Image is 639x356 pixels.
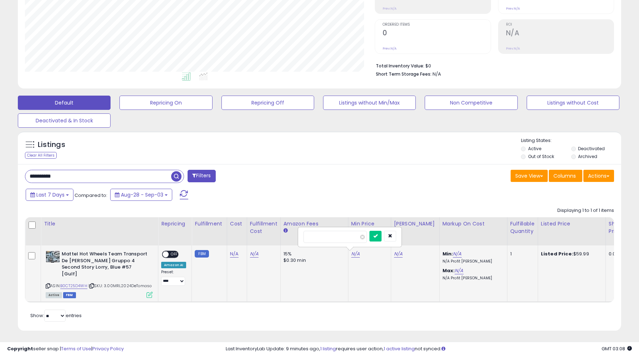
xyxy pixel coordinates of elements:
[506,29,614,39] h2: N/A
[511,170,548,182] button: Save View
[283,257,343,264] div: $0.30 min
[394,220,436,228] div: [PERSON_NAME]
[18,113,111,128] button: Deactivated & In Stock
[383,6,397,11] small: Prev: N/A
[18,96,111,110] button: Default
[119,96,212,110] button: Repricing On
[46,251,153,297] div: ASIN:
[443,259,502,264] p: N/A Profit [PERSON_NAME]
[188,170,215,182] button: Filters
[528,153,554,159] label: Out of Stock
[61,345,91,352] a: Terms of Use
[578,146,605,152] label: Deactivated
[121,191,163,198] span: Aug-28 - Sep-03
[376,71,431,77] b: Short Term Storage Fees:
[583,170,614,182] button: Actions
[383,23,490,27] span: Ordered Items
[44,220,155,228] div: Title
[553,172,576,179] span: Columns
[541,220,603,228] div: Listed Price
[30,312,82,319] span: Show: entries
[7,345,33,352] strong: Copyright
[443,250,453,257] b: Min:
[541,251,600,257] div: $59.99
[323,96,416,110] button: Listings without Min/Max
[443,276,502,281] p: N/A Profit [PERSON_NAME]
[161,220,189,228] div: Repricing
[541,250,573,257] b: Listed Price:
[453,250,461,258] a: N/A
[394,250,403,258] a: N/A
[92,345,124,352] a: Privacy Policy
[7,346,124,352] div: seller snap | |
[75,192,107,199] span: Compared to:
[195,220,224,228] div: Fulfillment
[250,250,259,258] a: N/A
[38,140,65,150] h5: Listings
[63,292,76,298] span: FBM
[283,220,345,228] div: Amazon Fees
[26,189,73,201] button: Last 7 Days
[384,345,415,352] a: 1 active listing
[88,283,152,289] span: | SKU: 3.00MRL2024DeTomaso
[506,6,520,11] small: Prev: N/A
[25,152,57,159] div: Clear All Filters
[60,283,87,289] a: B0CT25D4WH
[439,217,507,245] th: The percentage added to the cost of goods (COGS) that forms the calculator for Min & Max prices.
[609,251,620,257] div: 0.00
[425,96,517,110] button: Non Competitive
[36,191,65,198] span: Last 7 Days
[46,251,60,263] img: 51jHJUPjmCL._SL40_.jpg
[578,153,597,159] label: Archived
[351,250,360,258] a: N/A
[528,146,541,152] label: Active
[161,270,186,286] div: Preset:
[376,61,609,70] li: $0
[226,346,632,352] div: Last InventoryLab Update: 9 minutes ago, requires user action, not synced.
[602,345,632,352] span: 2025-09-11 03:08 GMT
[443,267,455,274] b: Max:
[62,251,148,279] b: Mattel Hot Wheels Team Transport De [PERSON_NAME] Gruppo 4 Second Story Lorry, Blue #57 [Gulf]
[549,170,582,182] button: Columns
[221,96,314,110] button: Repricing Off
[455,267,463,274] a: N/A
[443,220,504,228] div: Markup on Cost
[510,251,532,257] div: 1
[250,220,277,235] div: Fulfillment Cost
[161,262,186,268] div: Amazon AI
[230,220,244,228] div: Cost
[506,23,614,27] span: ROI
[527,96,619,110] button: Listings without Cost
[195,250,209,258] small: FBM
[283,251,343,257] div: 15%
[609,220,623,235] div: Ship Price
[521,137,621,144] p: Listing States:
[433,71,441,77] span: N/A
[383,29,490,39] h2: 0
[230,250,239,258] a: N/A
[283,228,288,234] small: Amazon Fees.
[169,251,180,258] span: OFF
[320,345,336,352] a: 1 listing
[376,63,424,69] b: Total Inventory Value:
[46,292,62,298] span: All listings currently available for purchase on Amazon
[506,46,520,51] small: Prev: N/A
[351,220,388,228] div: Min Price
[557,207,614,214] div: Displaying 1 to 1 of 1 items
[110,189,172,201] button: Aug-28 - Sep-03
[510,220,535,235] div: Fulfillable Quantity
[383,46,397,51] small: Prev: N/A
